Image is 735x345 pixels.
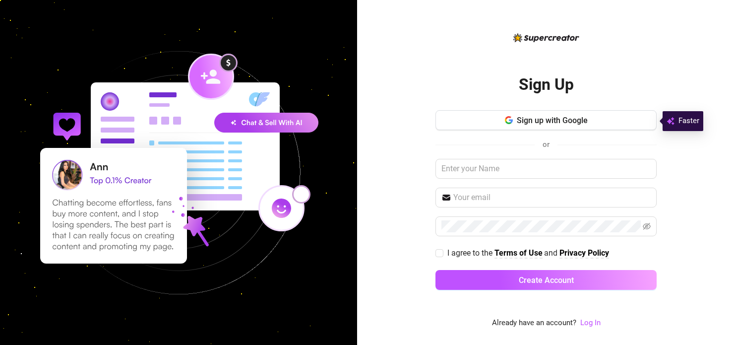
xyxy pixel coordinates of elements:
[678,115,699,127] span: Faster
[435,110,657,130] button: Sign up with Google
[580,317,601,329] a: Log In
[435,159,657,179] input: Enter your Name
[519,276,574,285] span: Create Account
[447,248,494,258] span: I agree to the
[494,248,543,259] a: Terms of Use
[517,116,588,125] span: Sign up with Google
[580,318,601,327] a: Log In
[513,33,579,42] img: logo-BBDzfeDw.svg
[544,248,559,258] span: and
[7,1,350,345] img: signup-background-D0MIrEPF.svg
[667,115,674,127] img: svg%3e
[559,248,609,259] a: Privacy Policy
[519,74,574,95] h2: Sign Up
[492,317,576,329] span: Already have an account?
[453,192,651,204] input: Your email
[643,222,651,230] span: eye-invisible
[543,140,550,149] span: or
[435,270,657,290] button: Create Account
